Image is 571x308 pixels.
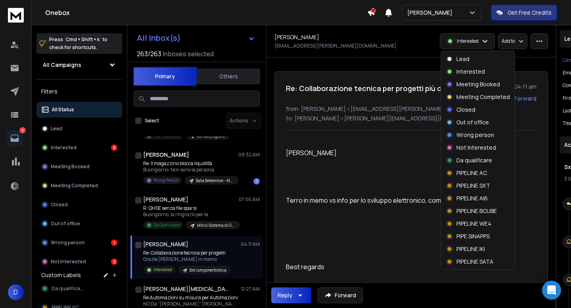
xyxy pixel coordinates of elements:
h3: Inboxes selected [163,49,214,59]
span: Da qualificare [52,285,85,292]
p: Out of office [456,118,489,126]
p: [PERSON_NAME] [407,9,456,17]
p: Sxt componentistica [190,267,226,273]
p: Buongiorno, la ringrazio per la [143,211,238,218]
p: Wrong person [51,240,85,246]
p: Grazie [PERSON_NAME] in memo [143,256,231,262]
h3: Filters [36,86,122,97]
p: Lead [51,125,62,132]
p: Interested [153,267,172,273]
div: Forward [514,95,537,103]
p: 12:27 AM [241,286,260,292]
div: Reply [278,291,292,299]
p: Re:Automazioni su misura per Automazioni [143,295,238,301]
p: PIPE.SINAPPS [456,232,490,240]
div: [PERSON_NAME] [286,148,517,158]
p: PIPELINE IKI [456,245,485,253]
p: Interested [456,68,485,76]
h1: All Inbox(s) [137,34,181,42]
p: [EMAIL_ADDRESS][PERSON_NAME][DOMAIN_NAME] [274,43,397,49]
div: 1 [111,240,117,246]
p: PIPELINE AI6 [456,194,488,202]
p: All Status [52,106,74,113]
p: Re: Il magazzino blocca liquidità [143,160,238,167]
img: logo [8,8,24,23]
p: Wrong Person [153,177,178,183]
label: Select [145,118,159,124]
div: 1 [253,178,260,184]
p: Meeting Completed [456,93,510,101]
p: PIPELINE SATA [456,258,493,266]
p: Re: Collaborazione tecnica per progetti [143,250,231,256]
p: PIPELINE AC [456,169,487,177]
button: Forward [318,287,363,303]
h1: All Campaigns [43,61,81,69]
p: Meeting Completed [51,183,98,189]
p: Interested [457,38,479,44]
p: Meeting Booked [456,80,500,88]
p: 07:56 AM [239,196,260,203]
p: PIPELINE BCUBE [456,207,497,215]
h1: [PERSON_NAME] [143,196,188,203]
p: Sata Settembre - Margini Nascosti Magazzino [196,178,234,184]
p: Interested [51,144,77,151]
p: Out of office [51,221,80,227]
h1: Re: Collaborazione tecnica per progetti più completi [286,83,468,94]
p: Lead [456,55,469,63]
button: Others [197,68,260,85]
p: 09:32 AM [238,152,260,158]
span: Cmd + Shift + k [65,35,101,44]
h3: Custom Labels [41,271,81,279]
h1: [PERSON_NAME] [143,151,189,159]
button: Primary [133,67,197,86]
h1: Onebox [45,8,367,17]
div: Wilco [286,281,517,291]
p: 9 [19,127,26,133]
p: Closed [51,202,68,208]
p: Mitric Sistema di Gestione - settembre [197,222,235,228]
p: Da qualificare [456,156,492,164]
p: NO Da "[PERSON_NAME]" [PERSON_NAME][EMAIL_ADDRESS][DOMAIN_NAME] [143,301,238,307]
h1: [PERSON_NAME][MEDICAL_DATA] [143,285,230,293]
div: 2 [111,259,117,265]
p: Not Interested [456,144,496,152]
h1: [PERSON_NAME] [143,240,188,248]
div: 6 [111,144,117,151]
p: Closed [456,106,475,114]
p: PIPELINE WE4 [456,220,491,228]
p: Get Free Credits [508,9,552,17]
p: to: [PERSON_NAME] <[PERSON_NAME][EMAIL_ADDRESS][DOMAIN_NAME]> [286,114,537,122]
h1: [PERSON_NAME] [274,33,319,41]
p: Wrong person [456,131,494,139]
p: Da Qualificare [153,222,180,228]
p: 04:11 AM [241,241,260,247]
span: D [8,284,24,300]
p: R: QHSE senza file sparsi [143,205,238,211]
p: Add to [502,38,515,44]
p: Not Interested [51,259,86,265]
p: Meeting Booked [51,164,90,170]
p: from: [PERSON_NAME] <[EMAIL_ADDRESS][PERSON_NAME][DOMAIN_NAME]> [286,105,537,113]
p: Press to check for shortcuts. [49,36,107,51]
span: 263 / 263 [137,49,161,59]
div: Best regards [286,262,517,272]
p: PIPELINE SXT [456,182,490,190]
div: Terro in memo vs info per lo sviluppo elettronico, come descritto [286,196,517,205]
div: Open Intercom Messenger [542,281,561,300]
p: Buongiorno, Non sono la persona [143,167,238,173]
